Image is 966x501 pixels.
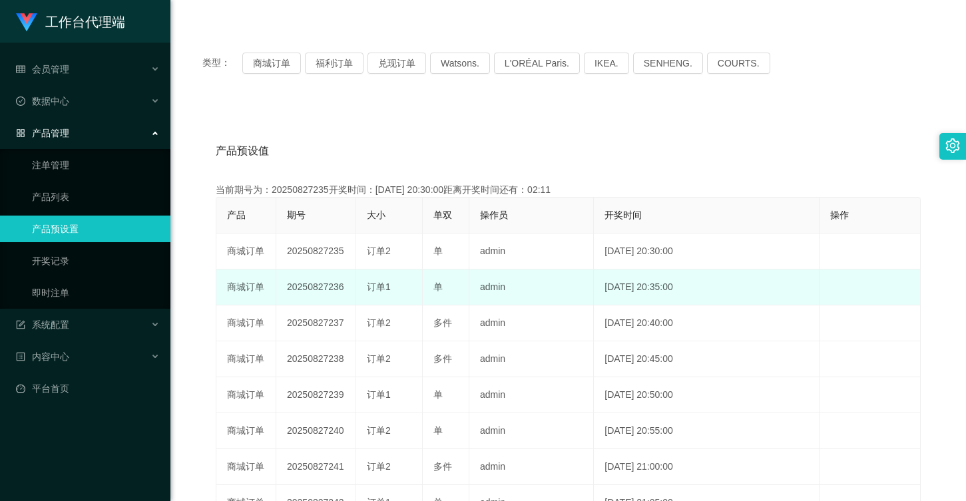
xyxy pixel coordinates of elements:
[242,53,301,74] button: 商城订单
[32,216,160,242] a: 产品预设置
[16,128,69,138] span: 产品管理
[945,138,960,153] i: 图标: setting
[594,377,819,413] td: [DATE] 20:50:00
[16,65,25,74] i: 图标: table
[216,269,276,305] td: 商城订单
[16,96,69,106] span: 数据中心
[16,319,69,330] span: 系统配置
[216,413,276,449] td: 商城订单
[216,377,276,413] td: 商城订单
[276,305,356,341] td: 20250827237
[16,351,69,362] span: 内容中心
[16,16,125,27] a: 工作台代理端
[594,341,819,377] td: [DATE] 20:45:00
[480,210,508,220] span: 操作员
[276,377,356,413] td: 20250827239
[367,210,385,220] span: 大小
[604,210,642,220] span: 开奖时间
[276,269,356,305] td: 20250827236
[367,461,391,472] span: 订单2
[202,53,242,74] span: 类型：
[32,248,160,274] a: 开奖记录
[433,281,443,292] span: 单
[276,413,356,449] td: 20250827240
[16,128,25,138] i: 图标: appstore-o
[469,234,594,269] td: admin
[433,425,443,436] span: 单
[469,377,594,413] td: admin
[367,246,391,256] span: 订单2
[433,461,452,472] span: 多件
[433,246,443,256] span: 单
[469,449,594,485] td: admin
[707,53,770,74] button: COURTS.
[584,53,629,74] button: IKEA.
[276,341,356,377] td: 20250827238
[433,210,452,220] span: 单双
[594,269,819,305] td: [DATE] 20:35:00
[216,183,921,197] div: 当前期号为：20250827235开奖时间：[DATE] 20:30:00距离开奖时间还有：02:11
[367,389,391,400] span: 订单1
[469,305,594,341] td: admin
[594,305,819,341] td: [DATE] 20:40:00
[367,281,391,292] span: 订单1
[433,353,452,364] span: 多件
[216,143,269,159] span: 产品预设值
[367,317,391,328] span: 订单2
[469,269,594,305] td: admin
[633,53,703,74] button: SENHENG.
[216,449,276,485] td: 商城订单
[594,449,819,485] td: [DATE] 21:00:00
[494,53,580,74] button: L'ORÉAL Paris.
[16,13,37,32] img: logo.9652507e.png
[367,425,391,436] span: 订单2
[32,279,160,306] a: 即时注单
[16,352,25,361] i: 图标: profile
[16,64,69,75] span: 会员管理
[433,317,452,328] span: 多件
[216,305,276,341] td: 商城订单
[276,234,356,269] td: 20250827235
[469,341,594,377] td: admin
[32,152,160,178] a: 注单管理
[216,234,276,269] td: 商城订单
[430,53,490,74] button: Watsons.
[45,1,125,43] h1: 工作台代理端
[216,341,276,377] td: 商城订单
[367,353,391,364] span: 订单2
[16,96,25,106] i: 图标: check-circle-o
[594,413,819,449] td: [DATE] 20:55:00
[305,53,363,74] button: 福利订单
[367,53,426,74] button: 兑现订单
[830,210,849,220] span: 操作
[594,234,819,269] td: [DATE] 20:30:00
[276,449,356,485] td: 20250827241
[433,389,443,400] span: 单
[16,375,160,402] a: 图标: dashboard平台首页
[16,320,25,329] i: 图标: form
[227,210,246,220] span: 产品
[32,184,160,210] a: 产品列表
[469,413,594,449] td: admin
[287,210,306,220] span: 期号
